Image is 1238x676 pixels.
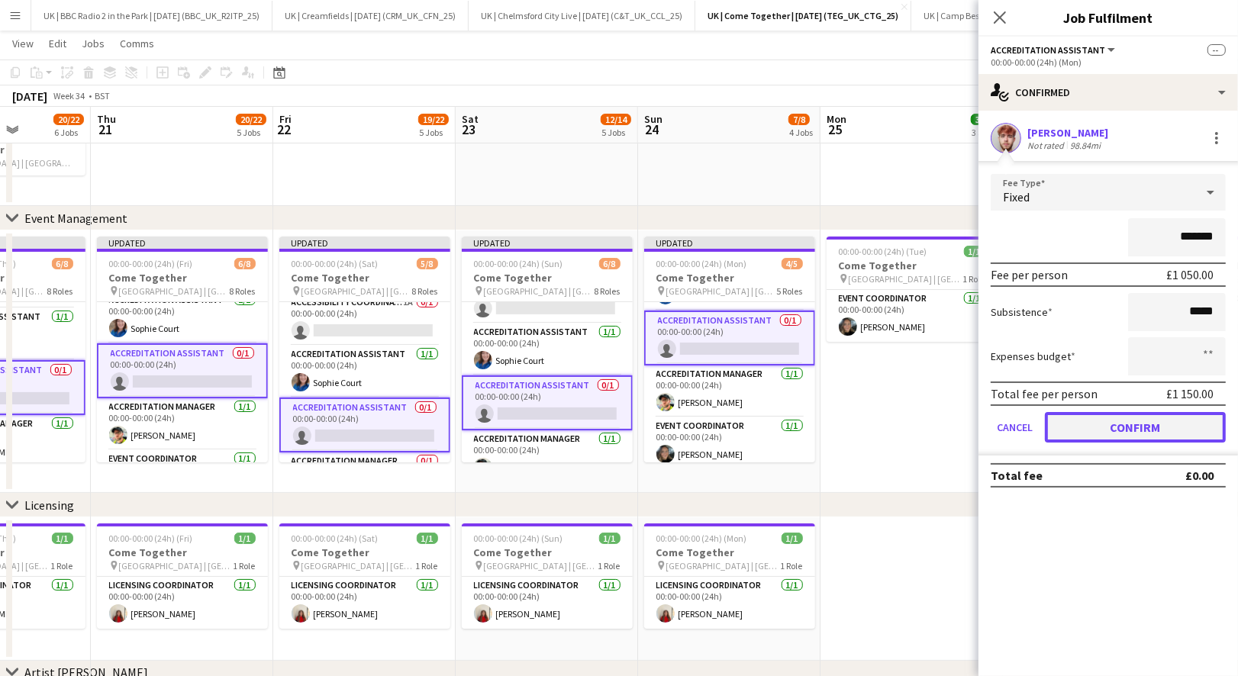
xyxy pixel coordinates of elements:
[120,37,154,50] span: Comms
[277,121,292,138] span: 22
[469,1,695,31] button: UK | Chelmsford City Live | [DATE] (C&T_UK_CCL_25)
[911,1,1219,31] button: UK | Camp Bestival [GEOGRAPHIC_DATA] | [DATE] (SFG/ APL_UK_CBS_25)
[827,290,998,342] app-card-role: Event Coordinator1/100:00-00:00 (24h)[PERSON_NAME]
[644,546,815,559] h3: Come Together
[234,560,256,571] span: 1 Role
[781,560,803,571] span: 1 Role
[97,271,268,285] h3: Come Together
[24,497,74,513] div: Licensing
[991,468,1043,483] div: Total fee
[462,577,633,629] app-card-role: Licensing Coordinator1/100:00-00:00 (24h)[PERSON_NAME]
[462,112,479,126] span: Sat
[279,237,450,462] div: Updated00:00-00:00 (24h) (Sat)5/8Come Together [GEOGRAPHIC_DATA] | [GEOGRAPHIC_DATA], [GEOGRAPHIC...
[666,285,777,297] span: [GEOGRAPHIC_DATA] | [GEOGRAPHIC_DATA], [GEOGRAPHIC_DATA]
[97,577,268,629] app-card-role: Licensing Coordinator1/100:00-00:00 (24h)[PERSON_NAME]
[279,346,450,398] app-card-role: Accreditation Assistant1/100:00-00:00 (24h)Sophie Court
[412,285,438,297] span: 8 Roles
[656,258,747,269] span: 00:00-00:00 (24h) (Mon)
[642,121,663,138] span: 24
[484,285,595,297] span: [GEOGRAPHIC_DATA] | [GEOGRAPHIC_DATA], [GEOGRAPHIC_DATA]
[978,74,1238,111] div: Confirmed
[991,44,1105,56] span: Accreditation Assistant
[971,114,992,125] span: 3/3
[50,90,89,101] span: Week 34
[644,237,815,462] app-job-card: Updated00:00-00:00 (24h) (Mon)4/5Come Together [GEOGRAPHIC_DATA] | [GEOGRAPHIC_DATA], [GEOGRAPHIC...
[598,560,621,571] span: 1 Role
[1027,126,1108,140] div: [PERSON_NAME]
[97,523,268,629] div: 00:00-00:00 (24h) (Fri)1/1Come Together [GEOGRAPHIC_DATA] | [GEOGRAPHIC_DATA], [GEOGRAPHIC_DATA]1...
[644,523,815,629] app-job-card: 00:00-00:00 (24h) (Mon)1/1Come Together [GEOGRAPHIC_DATA] | [GEOGRAPHIC_DATA], [GEOGRAPHIC_DATA]1...
[82,37,105,50] span: Jobs
[95,90,110,101] div: BST
[462,523,633,629] app-job-card: 00:00-00:00 (24h) (Sun)1/1Come Together [GEOGRAPHIC_DATA] | [GEOGRAPHIC_DATA], [GEOGRAPHIC_DATA]1...
[119,560,234,571] span: [GEOGRAPHIC_DATA] | [GEOGRAPHIC_DATA], [GEOGRAPHIC_DATA]
[417,258,438,269] span: 5/8
[97,112,116,126] span: Thu
[644,311,815,365] app-card-role: Accreditation Assistant0/100:00-00:00 (24h)
[1166,386,1214,401] div: £1 150.00
[777,285,803,297] span: 5 Roles
[462,546,633,559] h3: Come Together
[279,398,450,452] app-card-role: Accreditation Assistant0/100:00-00:00 (24h)
[827,237,998,342] app-job-card: 00:00-00:00 (24h) (Tue)1/1Come Together [GEOGRAPHIC_DATA] | [GEOGRAPHIC_DATA], [GEOGRAPHIC_DATA]1...
[97,546,268,559] h3: Come Together
[237,127,266,138] div: 5 Jobs
[1185,468,1214,483] div: £0.00
[666,560,781,571] span: [GEOGRAPHIC_DATA] | [GEOGRAPHIC_DATA], [GEOGRAPHIC_DATA]
[474,533,563,544] span: 00:00-00:00 (24h) (Sun)
[1207,44,1226,56] span: --
[279,294,450,346] app-card-role: Accessibility Coordinator1A0/100:00-00:00 (24h)
[1027,140,1067,151] div: Not rated
[49,37,66,50] span: Edit
[53,114,84,125] span: 20/22
[462,324,633,375] app-card-role: Accreditation Assistant1/100:00-00:00 (24h)Sophie Court
[644,271,815,285] h3: Come Together
[109,533,193,544] span: 00:00-00:00 (24h) (Fri)
[991,412,1039,443] button: Cancel
[462,271,633,285] h3: Come Together
[292,258,379,269] span: 00:00-00:00 (24h) (Sat)
[97,237,268,462] app-job-card: Updated00:00-00:00 (24h) (Fri)6/8Come Together [GEOGRAPHIC_DATA] | [GEOGRAPHIC_DATA], [GEOGRAPHIC...
[644,577,815,629] app-card-role: Licensing Coordinator1/100:00-00:00 (24h)[PERSON_NAME]
[114,34,160,53] a: Comms
[595,285,621,297] span: 8 Roles
[279,452,450,504] app-card-role: Accreditation Manager0/1
[827,259,998,272] h3: Come Together
[119,285,230,297] span: [GEOGRAPHIC_DATA] | [GEOGRAPHIC_DATA], [GEOGRAPHIC_DATA]
[230,285,256,297] span: 8 Roles
[462,430,633,482] app-card-role: Accreditation Manager1/100:00-00:00 (24h)[PERSON_NAME]
[963,273,985,285] span: 1 Role
[24,211,127,226] div: Event Management
[417,533,438,544] span: 1/1
[301,560,416,571] span: [GEOGRAPHIC_DATA] | [GEOGRAPHIC_DATA], [GEOGRAPHIC_DATA]
[416,560,438,571] span: 1 Role
[601,114,631,125] span: 12/14
[272,1,469,31] button: UK | Creamfields | [DATE] (CRM_UK_CFN_25)
[644,237,815,249] div: Updated
[782,533,803,544] span: 1/1
[1045,412,1226,443] button: Confirm
[279,523,450,629] app-job-card: 00:00-00:00 (24h) (Sat)1/1Come Together [GEOGRAPHIC_DATA] | [GEOGRAPHIC_DATA], [GEOGRAPHIC_DATA]1...
[279,271,450,285] h3: Come Together
[964,246,985,257] span: 1/1
[31,1,272,31] button: UK | BBC Radio 2 in the Park | [DATE] (BBC_UK_R2ITP_25)
[991,56,1226,68] div: 00:00-00:00 (24h) (Mon)
[47,285,73,297] span: 8 Roles
[97,291,268,343] app-card-role: Accreditation Assistant1/100:00-00:00 (24h)Sophie Court
[462,237,633,462] app-job-card: Updated00:00-00:00 (24h) (Sun)6/8Come Together [GEOGRAPHIC_DATA] | [GEOGRAPHIC_DATA], [GEOGRAPHIC...
[991,386,1098,401] div: Total fee per person
[76,34,111,53] a: Jobs
[236,114,266,125] span: 20/22
[43,34,73,53] a: Edit
[292,533,379,544] span: 00:00-00:00 (24h) (Sat)
[462,375,633,430] app-card-role: Accreditation Assistant0/100:00-00:00 (24h)
[484,560,598,571] span: [GEOGRAPHIC_DATA] | [GEOGRAPHIC_DATA], [GEOGRAPHIC_DATA]
[97,398,268,450] app-card-role: Accreditation Manager1/100:00-00:00 (24h)[PERSON_NAME]
[97,450,268,502] app-card-role: Event Coordinator1/1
